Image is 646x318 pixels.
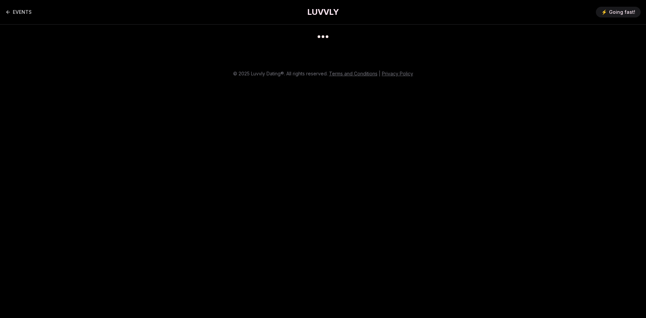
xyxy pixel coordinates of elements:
a: Back to events [5,5,32,19]
span: Going fast! [609,9,635,15]
span: ⚡️ [601,9,607,15]
a: Privacy Policy [382,71,413,76]
span: | [379,71,381,76]
a: Terms and Conditions [329,71,378,76]
a: LUVVLY [307,7,339,17]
